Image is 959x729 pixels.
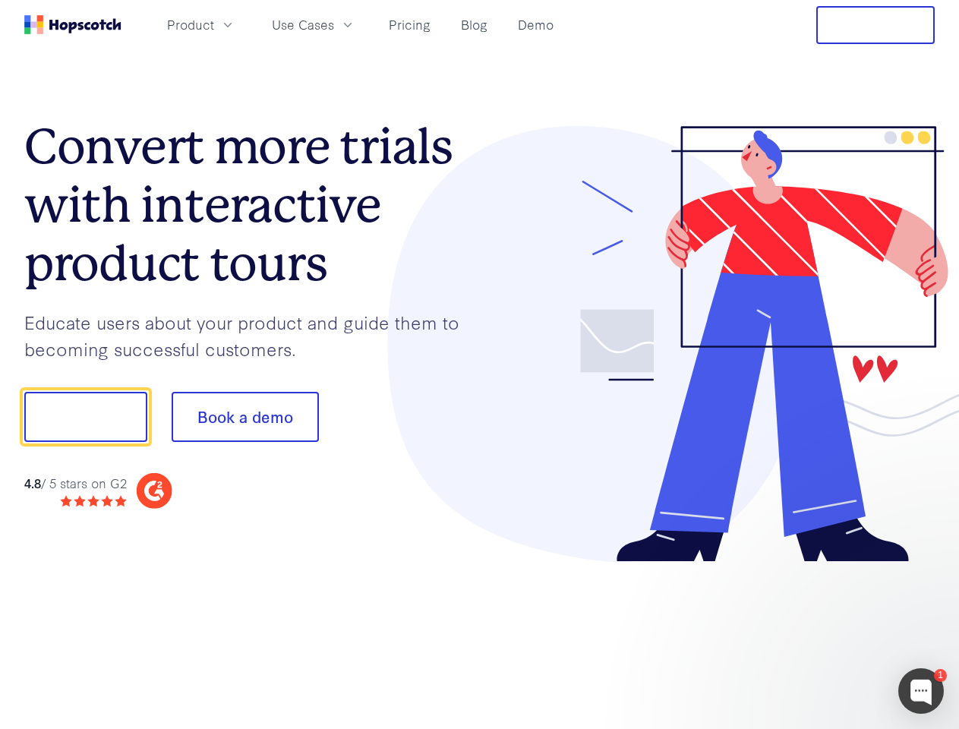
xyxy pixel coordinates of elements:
div: / 5 stars on G2 [24,474,127,493]
button: Show me! [24,392,147,442]
a: Home [24,15,121,34]
button: Book a demo [172,392,319,442]
p: Educate users about your product and guide them to becoming successful customers. [24,309,480,361]
button: Use Cases [263,12,364,37]
button: Free Trial [816,6,935,44]
div: 1 [934,669,947,682]
strong: 4.8 [24,474,41,491]
a: Pricing [383,12,437,37]
h1: Convert more trials with interactive product tours [24,118,480,292]
span: Use Cases [272,15,334,34]
span: Product [167,15,214,34]
button: Product [158,12,244,37]
a: Demo [512,12,560,37]
a: Blog [455,12,494,37]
